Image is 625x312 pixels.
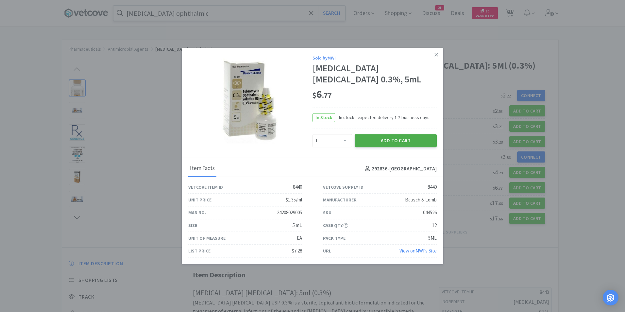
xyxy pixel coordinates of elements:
[363,165,437,173] h4: 292636 - [GEOGRAPHIC_DATA]
[323,209,331,216] div: SKU
[297,234,302,242] div: EA
[293,183,302,191] div: 8440
[188,161,216,177] div: Item Facts
[188,209,206,216] div: Man No.
[313,113,335,122] span: In Stock
[323,222,348,229] div: Case Qty.
[188,183,223,191] div: Vetcove Item ID
[188,234,226,242] div: Unit of Measure
[188,222,197,229] div: Size
[312,88,332,101] span: 6
[208,58,293,143] img: b4582210689b46349b12c53045bce087_8440.png
[335,114,430,121] span: In stock - expected delivery 1-2 business days
[432,222,437,230] div: 12
[322,91,332,100] span: . 77
[323,183,363,191] div: Vetcove Supply ID
[312,91,316,100] span: $
[286,196,302,204] div: $1.35/ml
[405,196,437,204] div: Bausch & Lomb
[355,134,437,147] button: Add to Cart
[323,247,331,254] div: URL
[293,222,302,230] div: 5 mL
[399,248,437,254] a: View onMWI's Site
[188,247,211,254] div: List Price
[292,247,302,255] div: $7.28
[188,196,211,203] div: Unit Price
[428,234,437,242] div: 5ML
[312,54,437,61] div: Sold by MWI
[323,196,357,203] div: Manufacturer
[428,183,437,191] div: 8440
[603,290,618,305] div: Open Intercom Messenger
[312,63,437,85] div: [MEDICAL_DATA] [MEDICAL_DATA] 0.3%, 5mL
[423,209,437,217] div: 044526
[277,209,302,217] div: 24208029005
[323,234,346,242] div: Pack Type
